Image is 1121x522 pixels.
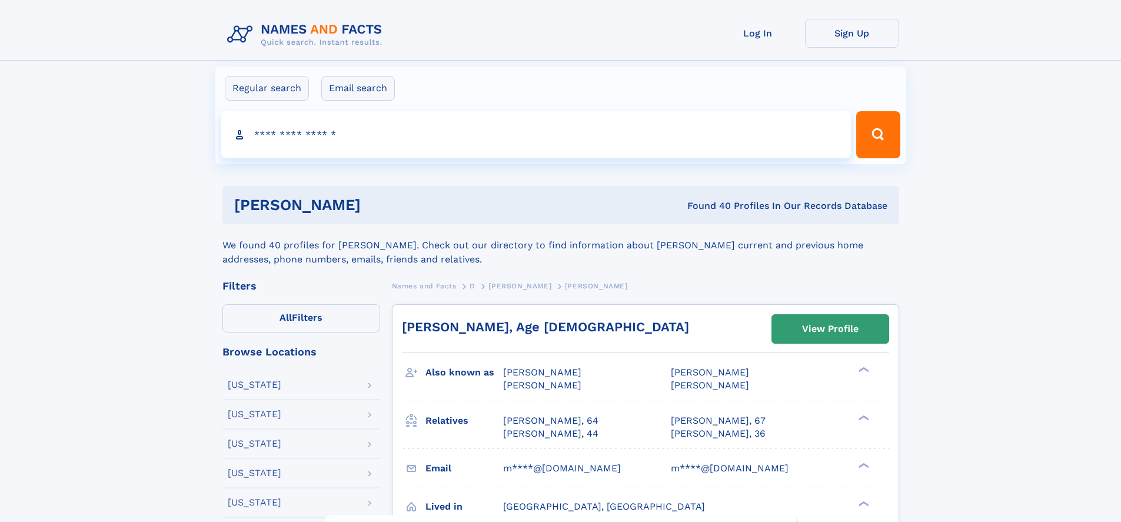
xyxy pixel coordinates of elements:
[228,468,281,478] div: [US_STATE]
[321,76,395,101] label: Email search
[222,281,380,291] div: Filters
[222,304,380,333] label: Filters
[425,411,503,431] h3: Relatives
[503,380,581,391] span: [PERSON_NAME]
[228,498,281,507] div: [US_STATE]
[225,76,309,101] label: Regular search
[802,315,859,343] div: View Profile
[488,282,551,290] span: [PERSON_NAME]
[488,278,551,293] a: [PERSON_NAME]
[671,427,766,440] a: [PERSON_NAME], 36
[234,198,524,212] h1: [PERSON_NAME]
[425,363,503,383] h3: Also known as
[565,282,628,290] span: [PERSON_NAME]
[228,380,281,390] div: [US_STATE]
[856,414,870,421] div: ❯
[503,414,598,427] a: [PERSON_NAME], 64
[671,414,766,427] a: [PERSON_NAME], 67
[856,500,870,507] div: ❯
[524,200,887,212] div: Found 40 Profiles In Our Records Database
[671,367,749,378] span: [PERSON_NAME]
[280,312,292,323] span: All
[222,347,380,357] div: Browse Locations
[856,366,870,374] div: ❯
[503,427,598,440] a: [PERSON_NAME], 44
[671,380,749,391] span: [PERSON_NAME]
[392,278,457,293] a: Names and Facts
[503,367,581,378] span: [PERSON_NAME]
[228,410,281,419] div: [US_STATE]
[772,315,889,343] a: View Profile
[402,320,689,334] a: [PERSON_NAME], Age [DEMOGRAPHIC_DATA]
[503,501,705,512] span: [GEOGRAPHIC_DATA], [GEOGRAPHIC_DATA]
[425,497,503,517] h3: Lived in
[470,278,475,293] a: D
[425,458,503,478] h3: Email
[711,19,805,48] a: Log In
[228,439,281,448] div: [US_STATE]
[222,224,899,267] div: We found 40 profiles for [PERSON_NAME]. Check out our directory to find information about [PERSON...
[805,19,899,48] a: Sign Up
[856,461,870,469] div: ❯
[222,19,392,51] img: Logo Names and Facts
[470,282,475,290] span: D
[856,111,900,158] button: Search Button
[221,111,851,158] input: search input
